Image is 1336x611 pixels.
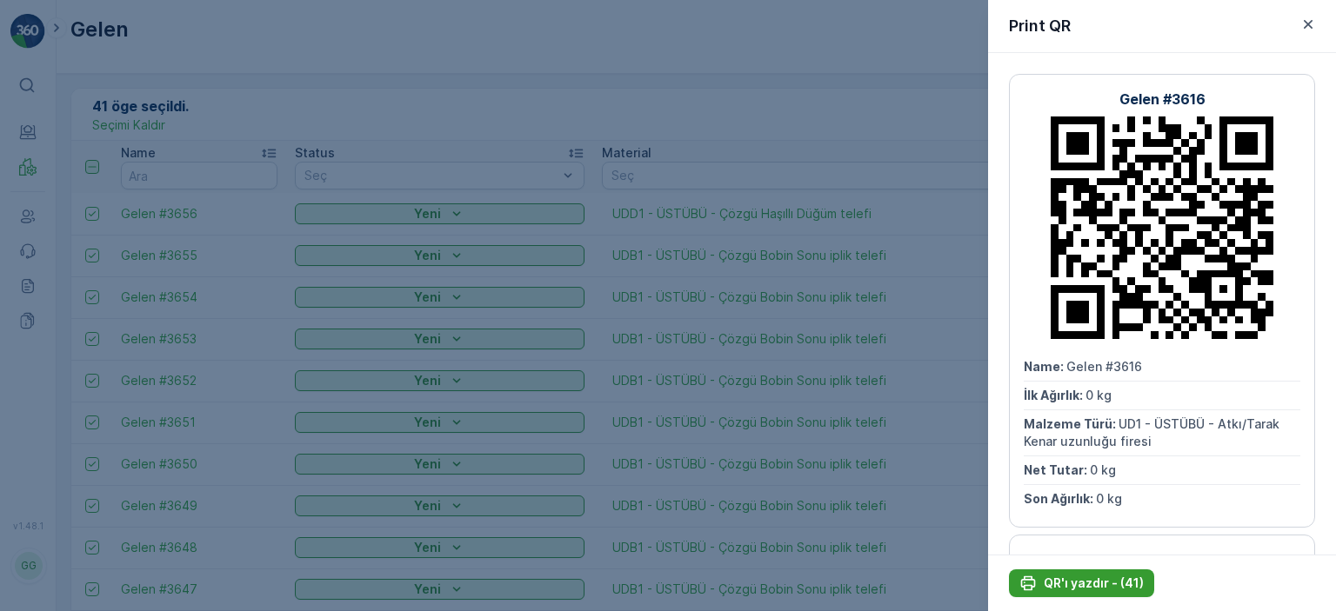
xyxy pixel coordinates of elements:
span: Name : [1024,359,1066,374]
span: UD1 - ÜSTÜBÜ - Atkı/Tarak Kenar uzunluğu firesi [1024,416,1279,448]
span: İlk Ağırlık : [1024,388,1085,402]
span: Gelen #3657 [57,285,135,300]
span: 0 kg [1085,388,1112,402]
span: UDD1 - ÜSTÜBÜ - Çözgü Haşıllı Düğüm telefi [110,342,380,357]
p: Gelen #3616 [1119,89,1206,110]
button: QR'ı yazdır - (41) [1009,569,1154,597]
span: Net Tutar : [1024,462,1090,477]
p: Gelen #3657 [623,15,711,36]
span: Son Ağırlık : [15,400,87,415]
span: Name : [15,285,57,300]
span: 0 kg [77,314,103,329]
span: Gelen #3616 [1066,359,1142,374]
span: 0 kg [81,371,107,386]
span: 0 kg [87,400,113,415]
span: 0 kg [1096,491,1122,506]
p: Print QR [1009,14,1071,38]
span: 0 kg [1090,462,1116,477]
span: Net Tutar : [15,371,81,386]
p: QR'ı yazdır - (41) [1044,574,1144,592]
p: Gelen #3658 [622,458,711,479]
span: Son Ağırlık : [1024,491,1096,506]
span: Malzeme Türü : [1024,416,1119,431]
span: İlk Ağırlık : [15,314,77,329]
p: Gelen #3617 [1119,549,1205,570]
span: Malzeme Türü : [15,342,110,357]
